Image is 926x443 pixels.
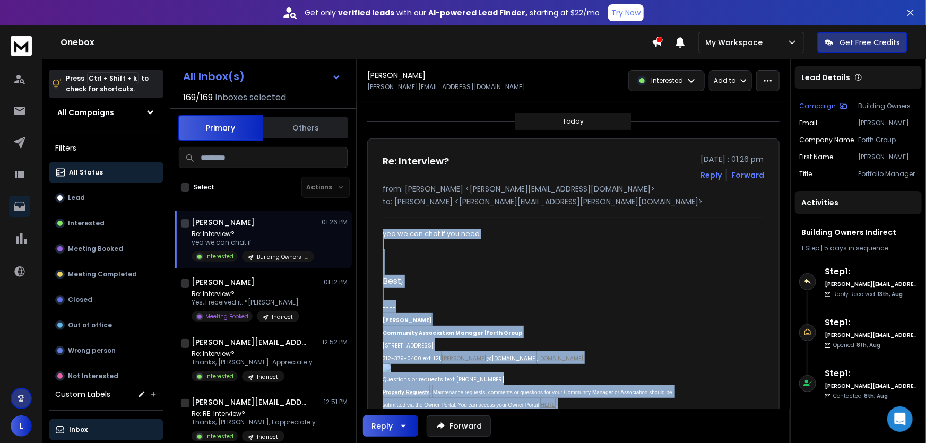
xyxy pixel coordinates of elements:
p: 01:12 PM [324,278,348,286]
p: yea we can chat if [192,238,314,247]
button: Reply [363,415,418,437]
p: Indirect [257,373,278,381]
p: Building Owners Indirect [257,253,308,261]
h6: [PERSON_NAME][EMAIL_ADDRESS][PERSON_NAME][DOMAIN_NAME] [825,382,918,390]
p: Lead Details [801,72,850,83]
div: Open Intercom Messenger [887,406,913,432]
div: Forward [731,170,764,180]
p: Not Interested [68,372,118,380]
p: Meeting Booked [205,312,248,320]
button: Primary [178,115,263,141]
label: Select [194,183,214,192]
button: Interested [49,213,163,234]
font: [PERSON_NAME] Community Association Manager | [383,316,486,337]
h6: Step 1 : [825,367,918,380]
p: All Status [69,168,103,177]
button: L [11,415,32,437]
span: 8th, Aug [856,341,880,349]
p: 12:51 PM [324,398,348,406]
p: First Name [799,153,833,161]
span: . [556,402,557,408]
font: - [430,389,431,395]
p: Get Free Credits [840,37,900,48]
p: Company Name [799,136,854,144]
h6: [PERSON_NAME][EMAIL_ADDRESS][PERSON_NAME][DOMAIN_NAME] [825,280,918,288]
a: HERE [541,402,556,408]
p: Reply Received [833,290,903,298]
button: Closed [49,289,163,310]
p: Interested [68,219,105,228]
p: Today [563,117,584,126]
h6: Step 1 : [825,265,918,278]
button: Meeting Completed [49,264,163,285]
font: Best, [383,275,403,287]
font: Forth Group [486,329,523,337]
h6: [PERSON_NAME][EMAIL_ADDRESS][PERSON_NAME][DOMAIN_NAME] [825,331,918,339]
a: [PERSON_NAME]@[DOMAIN_NAME] [442,354,537,362]
p: Meeting Booked [68,245,123,253]
p: Interested [205,253,233,260]
span: 1 Step [801,244,819,253]
button: Reply [700,170,722,180]
h1: Onebox [60,36,652,49]
span: 13th, Aug [877,290,903,298]
button: All Campaigns [49,102,163,123]
p: Opened [833,341,880,349]
div: Activities [795,191,922,214]
h3: Filters [49,141,163,155]
button: Forward [427,415,491,437]
h1: [PERSON_NAME] [367,70,426,81]
p: Thanks, [PERSON_NAME], I appreciate your [192,418,319,427]
button: Inbox [49,419,163,440]
p: Building Owners Indirect [858,102,918,110]
p: Try Now [611,7,641,18]
p: Interested [205,372,233,380]
div: Reply [371,421,393,431]
p: Thanks, [PERSON_NAME]. Appreciate your interest. Would [192,358,319,367]
p: Closed [68,296,92,304]
p: Out of office [68,321,112,329]
span: Ctrl + Shift + k [87,72,139,84]
button: Campaign [799,102,847,110]
p: My Workspace [705,37,767,48]
h6: Step 1 : [825,316,918,329]
span: Maintenance requests, comments or questions for your Community Manager or Association should be s... [383,389,674,408]
p: [PERSON_NAME] [858,153,918,161]
h1: All Campaigns [57,107,114,118]
span: 169 / 169 [183,91,213,104]
div: | [801,244,915,253]
strong: verified leads [338,7,394,18]
p: [DATE] : 01:26 pm [700,154,764,164]
p: from: [PERSON_NAME] <[PERSON_NAME][EMAIL_ADDRESS][DOMAIN_NAME]> [383,184,764,194]
p: Press to check for shortcuts. [66,73,149,94]
strong: AI-powered Lead Finder, [428,7,527,18]
button: Lead [49,187,163,209]
p: Interested [205,432,233,440]
h1: [PERSON_NAME][EMAIL_ADDRESS][PERSON_NAME][DOMAIN_NAME] [192,397,308,407]
p: Re: Interview? [192,230,314,238]
span: [STREET_ADDRESS] [383,342,434,350]
button: Out of office [49,315,163,336]
button: Get Free Credits [817,32,907,53]
font: ---- [383,303,395,311]
button: All Status [49,162,163,183]
p: 12:52 PM [322,338,348,346]
font: 312-379-0400 ext. 121, , [383,354,583,362]
h3: Inboxes selected [215,91,286,104]
p: 01:26 PM [322,218,348,227]
h1: All Inbox(s) [183,71,245,82]
p: Get only with our starting at $22/mo [305,7,600,18]
a: [DOMAIN_NAME] [538,354,583,362]
p: to: [PERSON_NAME] <[PERSON_NAME][EMAIL_ADDRESS][PERSON_NAME][DOMAIN_NAME]> [383,196,764,207]
p: Forth Group [858,136,918,144]
span: 5 days in sequence [824,244,888,253]
p: Inbox [69,425,88,434]
h1: Building Owners Indirect [801,227,915,238]
p: Indirect [272,313,293,321]
h1: Re: Interview? [383,154,449,169]
span: 8th, Aug [864,392,888,400]
p: Re: Interview? [192,350,319,358]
